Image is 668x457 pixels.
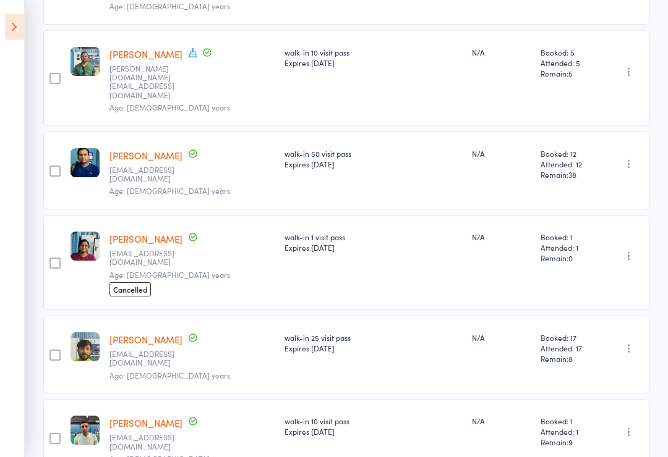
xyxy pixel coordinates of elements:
[541,159,598,170] span: Attended: 12
[109,48,182,61] a: [PERSON_NAME]
[285,149,462,170] div: walk-in 50 visit pass
[472,416,531,427] div: N/A
[285,243,462,253] div: Expires [DATE]
[541,354,598,364] span: Remain:
[472,48,531,58] div: N/A
[472,232,531,243] div: N/A
[109,417,182,430] a: [PERSON_NAME]
[285,343,462,354] div: Expires [DATE]
[71,416,100,445] img: image1735396306.png
[568,69,573,79] span: 5
[285,159,462,170] div: Expires [DATE]
[109,186,230,196] span: Age: [DEMOGRAPHIC_DATA] years
[109,350,190,368] small: RGTPLUS177@GMAIL.COM
[285,48,462,69] div: walk-in 10 visit pass
[285,416,462,437] div: walk-in 10 visit pass
[541,427,598,437] span: Attended: 1
[71,149,100,178] img: image1693066057.png
[541,48,598,58] span: Booked: 5
[568,354,573,364] span: 8
[109,371,230,381] span: Age: [DEMOGRAPHIC_DATA] years
[541,69,598,79] span: Remain:
[109,283,151,297] span: Cancelled
[109,233,182,246] a: [PERSON_NAME]
[109,166,190,184] small: anand_krishnan13@hotmail.com
[109,1,230,12] span: Age: [DEMOGRAPHIC_DATA] years
[541,232,598,243] span: Booked: 1
[285,427,462,437] div: Expires [DATE]
[541,333,598,343] span: Booked: 17
[568,253,573,264] span: 0
[109,65,190,101] small: parthiban.tm@gmail.com
[541,416,598,427] span: Booked: 1
[472,333,531,343] div: N/A
[541,58,598,69] span: Attended: 5
[568,170,576,180] span: 38
[109,249,190,267] small: gaddeanusha09@gmail.com
[285,232,462,253] div: walk-in 1 visit pass
[541,343,598,354] span: Attended: 17
[109,333,182,346] a: [PERSON_NAME]
[109,270,230,280] span: Age: [DEMOGRAPHIC_DATA] years
[541,243,598,253] span: Attended: 1
[285,58,462,69] div: Expires [DATE]
[71,232,100,261] img: image1755347277.png
[541,149,598,159] span: Booked: 12
[472,149,531,159] div: N/A
[109,434,190,451] small: vinoddevaraj@gmail.com
[568,437,573,448] span: 9
[71,333,100,362] img: image1688689807.png
[109,149,182,162] a: [PERSON_NAME]
[541,253,598,264] span: Remain:
[541,437,598,448] span: Remain:
[71,48,100,77] img: image1690658659.png
[541,170,598,180] span: Remain:
[109,103,230,113] span: Age: [DEMOGRAPHIC_DATA] years
[285,333,462,354] div: walk-in 25 visit pass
